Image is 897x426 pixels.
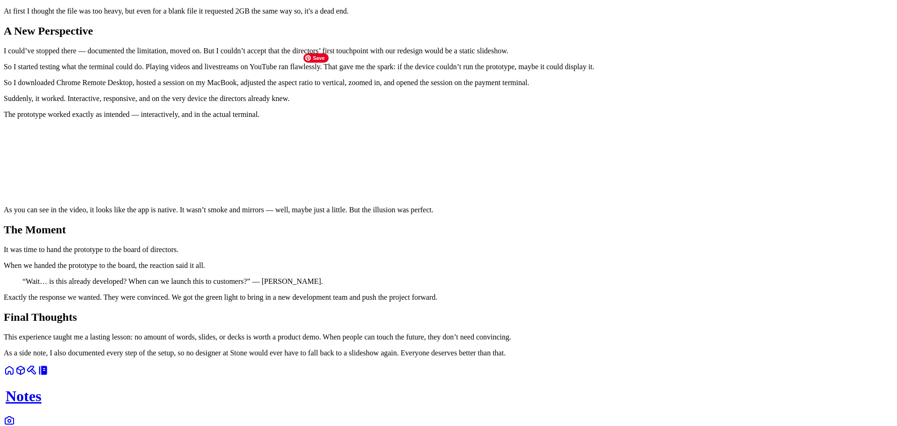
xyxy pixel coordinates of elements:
p: The prototype worked exactly as intended — interactively, and in the actual terminal. [4,110,893,119]
p: As a side note, I also documented every step of the setup, so no designer at Stone would ever hav... [4,349,893,357]
p: So I started testing what the terminal could do. Playing videos and livestreams on YouTube ran fl... [4,63,893,71]
p: As you can see in the video, it looks like the app is native. It wasn’t smoke and mirrors — well,... [4,206,893,214]
p: I could’ve stopped there — documented the limitation, moved on. But I couldn’t accept that the di... [4,47,893,55]
h2: A New Perspective [4,25,893,37]
p: At first I thought the file was too heavy, but even for a blank file it requested 2GB the same wa... [4,7,893,15]
h2: The Moment [4,224,893,236]
p: It was time to hand the prototype to the board of directors. [4,245,893,254]
p: So I downloaded Chrome Remote Desktop, hosted a session on my MacBook, adjusted the aspect ratio ... [4,79,893,87]
h1: Notes [6,388,893,405]
p: Suddenly, it worked. Interactive, responsive, and on the very device the directors already knew. [4,94,893,103]
p: When we handed the prototype to the board, the reaction said it all. [4,261,893,270]
p: Exactly the response we wanted. They were convinced. We got the green light to bring in a new dev... [4,293,893,302]
span: Save [303,53,329,63]
h2: Final Thoughts [4,311,893,324]
p: “Wait… is this already developed? When can we launch this to customers?” ― [PERSON_NAME]. [22,277,875,286]
p: This experience taught me a lasting lesson: no amount of words, slides, or decks is worth a produ... [4,333,893,341]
